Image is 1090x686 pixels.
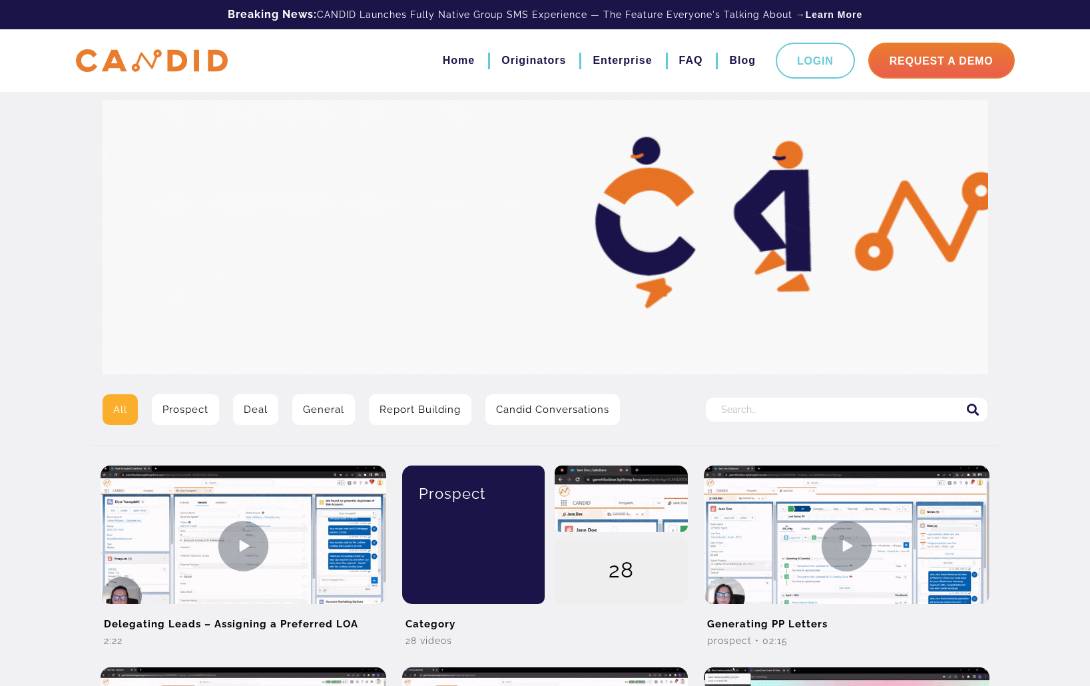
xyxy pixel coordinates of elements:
[101,634,386,647] div: 2:22
[679,49,703,72] a: FAQ
[868,43,1015,79] a: Request A Demo
[103,100,988,374] img: Video Library Hero
[704,634,989,647] div: Prospect • 02:15
[501,49,566,72] a: Originators
[369,394,471,425] a: Report Building
[704,604,989,634] h2: Generating PP Letters
[402,604,688,634] h2: Category
[776,43,855,79] a: Login
[412,466,535,521] div: Prospect
[228,8,317,21] b: Breaking News:
[233,394,278,425] a: Deal
[402,634,688,647] div: 28 Videos
[593,49,652,72] a: Enterprise
[704,466,989,626] img: Generating PP Letters Video
[806,8,862,21] a: Learn More
[76,49,228,73] img: CANDID APP
[152,394,219,425] a: Prospect
[101,466,386,626] img: Delegating Leads – Assigning a Preferred LOA Video
[485,394,620,425] a: Candid Conversations
[729,49,756,72] a: Blog
[103,394,138,425] a: All
[443,49,475,72] a: Home
[292,394,355,425] a: General
[101,604,386,634] h2: Delegating Leads – Assigning a Preferred LOA
[555,539,688,605] div: 28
